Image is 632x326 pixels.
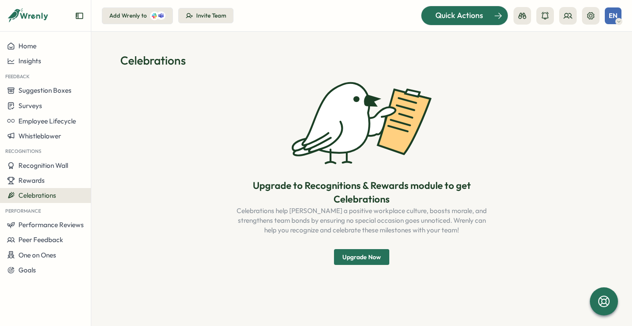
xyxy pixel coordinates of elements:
div: Add Wrenly to [109,12,147,20]
span: Recognition Wall [18,161,68,170]
span: Rewards [18,176,45,185]
button: Add Wrenly to [102,7,173,24]
span: Employee Lifecycle [18,117,76,125]
span: Celebrations [18,191,56,199]
span: Whistleblower [18,132,61,140]
span: Home [18,42,36,50]
span: Quick Actions [435,10,483,21]
p: Upgrade to Recognitions & Rewards module to get Celebrations [235,179,488,206]
span: Peer Feedback [18,235,63,244]
span: Surveys [18,101,42,110]
span: One on Ones [18,251,56,259]
span: Goals [18,266,36,274]
p: Celebrations help [PERSON_NAME] a positive workplace culture, boosts morale, and strengthens team... [235,206,488,235]
span: Upgrade Now [342,250,381,264]
span: Suggestion Boxes [18,86,72,94]
span: EN [609,12,618,19]
span: Insights [18,57,41,65]
button: EN [605,7,621,24]
h1: Celebrations [120,53,603,68]
div: Invite Team [196,12,226,20]
span: Performance Reviews [18,221,84,229]
button: Invite Team [178,8,233,24]
button: Quick Actions [421,6,508,25]
button: Expand sidebar [75,11,84,20]
button: Upgrade Now [334,249,389,265]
